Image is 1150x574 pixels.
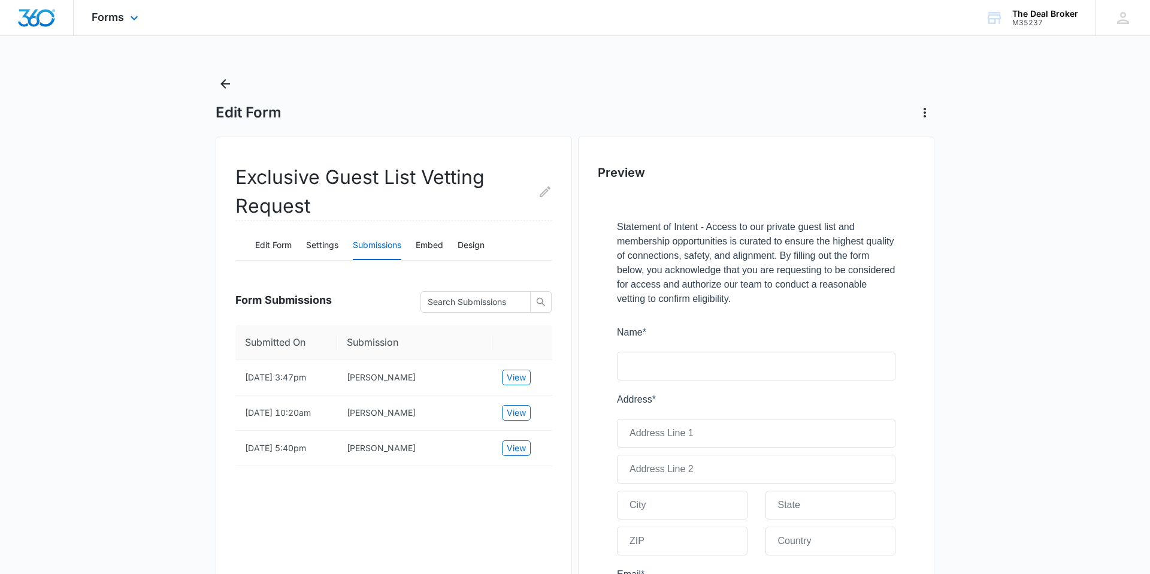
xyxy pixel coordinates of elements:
button: View [502,440,531,456]
h2: Exclusive Guest List Vetting Request [235,163,552,221]
td: Crystal Garcia [337,395,492,431]
button: Settings [306,231,338,260]
div: account id [1012,19,1078,27]
span: View [507,442,526,455]
th: Submitted On [235,325,337,360]
input: State [149,271,279,300]
button: Submissions [353,231,401,260]
input: Search Submissions [428,295,514,309]
span: Forms [92,11,124,23]
input: Country [149,307,279,336]
button: Actions [915,103,934,122]
span: Form Submissions [235,292,332,308]
button: Embed [416,231,443,260]
button: View [502,405,531,421]
td: [DATE] 10:20am [235,395,337,431]
h1: Edit Form [216,104,282,122]
h2: Preview [598,164,915,182]
div: account name [1012,9,1078,19]
td: [DATE] 5:40pm [235,431,337,466]
th: Submission [337,325,492,360]
span: Submitted On [245,335,319,350]
button: Design [458,231,485,260]
button: Edit Form Name [538,163,552,220]
button: Back [216,74,235,93]
button: View [502,370,531,385]
td: Lauren Young [337,431,492,466]
button: search [530,291,552,313]
span: View [507,371,526,384]
td: [DATE] 3:47pm [235,360,337,395]
span: View [507,406,526,419]
span: search [531,297,551,307]
button: Edit Form [255,231,292,260]
td: Jeannette Salang [337,360,492,395]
